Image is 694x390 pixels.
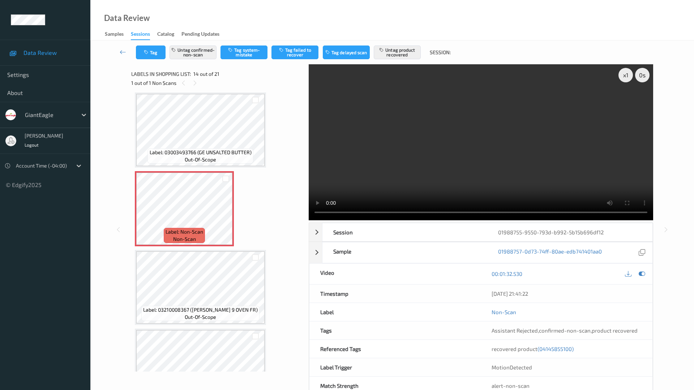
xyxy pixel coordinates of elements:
[492,290,642,297] div: [DATE] 21:41:22
[309,303,481,321] div: Label
[498,248,602,257] a: 01988757-0d73-74ff-80ae-edb741401aa0
[322,223,488,241] div: Session
[309,242,653,263] div: Sample01988757-0d73-74ff-80ae-edb741401aa0
[166,228,203,235] span: Label: Non-Scan
[492,346,574,352] span: recovered product
[104,14,150,22] div: Data Review
[173,235,196,243] span: non-scan
[492,327,538,334] span: Assistant Rejected
[185,313,216,321] span: out-of-scope
[492,382,642,389] div: alert-non-scan
[487,223,652,241] div: 01988755-9550-793d-b992-5b15b696df12
[143,306,258,313] span: Label: 03210008367 ([PERSON_NAME] 9 OVEN FR)
[131,30,150,40] div: Sessions
[131,70,191,78] span: Labels in shopping list:
[537,346,574,352] span: (04145855100)
[309,285,481,303] div: Timestamp
[131,78,304,87] div: 1 out of 1 Non Scans
[271,45,318,59] button: Tag failed to recover
[157,30,174,39] div: Catalog
[492,308,516,316] a: Non-Scan
[181,29,227,39] a: Pending Updates
[492,270,522,277] a: 00:01:32.530
[220,45,267,59] button: Tag system-mistake
[181,30,219,39] div: Pending Updates
[309,264,481,284] div: Video
[309,321,481,339] div: Tags
[430,49,451,56] span: Session:
[131,29,157,40] a: Sessions
[309,358,481,376] div: Label Trigger
[481,358,652,376] div: MotionDetected
[323,45,370,59] button: Tag delayed scan
[618,68,633,82] div: x 1
[136,45,166,59] button: Tag
[170,45,217,59] button: Untag confirmed-non-scan
[309,223,653,242] div: Session01988755-9550-793d-b992-5b15b696df12
[193,70,219,78] span: 14 out of 21
[309,340,481,358] div: Referenced Tags
[105,29,131,39] a: Samples
[185,156,216,163] span: out-of-scope
[322,242,488,263] div: Sample
[492,327,638,334] span: , ,
[374,45,421,59] button: Untag product recovered
[539,327,591,334] span: confirmed-non-scan
[105,30,124,39] div: Samples
[150,149,252,156] span: Label: 03003493766 (GE UNSALTED BUTTER)
[157,29,181,39] a: Catalog
[592,327,638,334] span: product recovered
[635,68,650,82] div: 0 s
